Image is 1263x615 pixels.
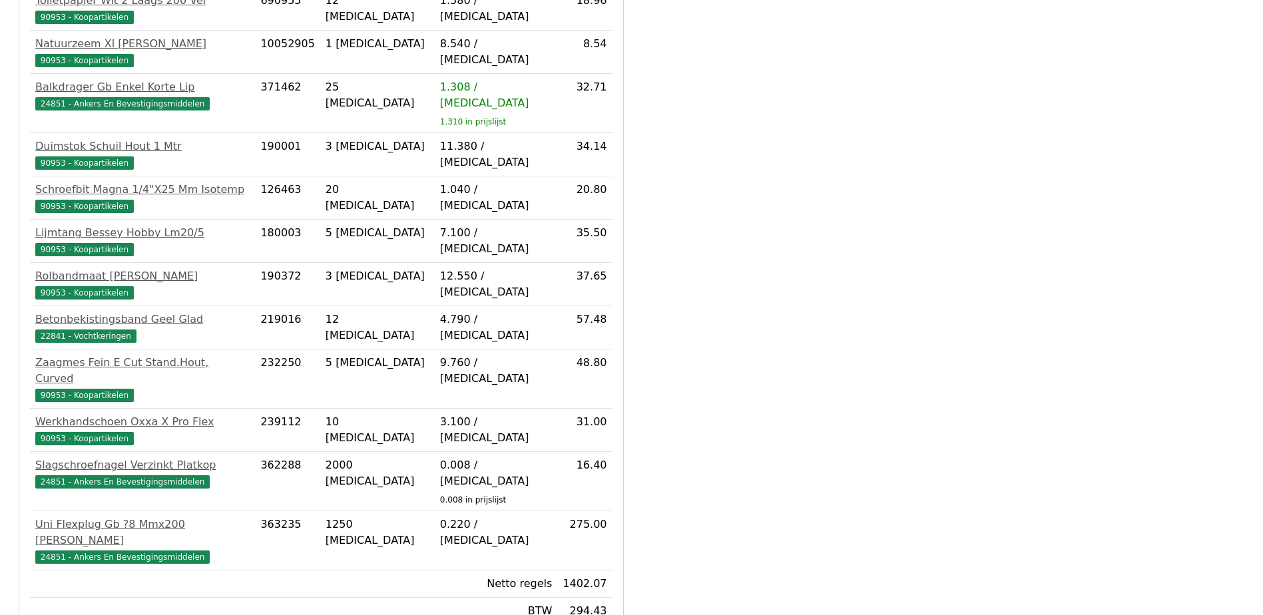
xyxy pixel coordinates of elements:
div: Lijmtang Bessey Hobby Lm20/5 [35,225,250,241]
a: Uni Flexplug Gb ?8 Mmx200 [PERSON_NAME]24851 - Ankers En Bevestigingsmiddelen [35,516,250,564]
td: 16.40 [557,452,612,511]
div: 1.308 / [MEDICAL_DATA] [440,79,552,111]
div: 1250 [MEDICAL_DATA] [326,516,429,548]
td: 190001 [255,133,320,176]
div: Slagschroefnagel Verzinkt Platkop [35,457,250,473]
div: 9.760 / [MEDICAL_DATA] [440,355,552,387]
div: 3.100 / [MEDICAL_DATA] [440,414,552,446]
div: 5 [MEDICAL_DATA] [326,355,429,371]
span: 90953 - Koopartikelen [35,156,134,170]
sub: 0.008 in prijslijst [440,495,506,505]
span: 90953 - Koopartikelen [35,11,134,24]
td: 190372 [255,263,320,306]
td: 239112 [255,409,320,452]
td: 126463 [255,176,320,220]
span: 24851 - Ankers En Bevestigingsmiddelen [35,475,210,489]
a: Duimstok Schuil Hout 1 Mtr90953 - Koopartikelen [35,138,250,170]
td: 48.80 [557,349,612,409]
a: Lijmtang Bessey Hobby Lm20/590953 - Koopartikelen [35,225,250,257]
a: Natuurzeem Xl [PERSON_NAME]90953 - Koopartikelen [35,36,250,68]
td: 34.14 [557,133,612,176]
div: 25 [MEDICAL_DATA] [326,79,429,111]
div: 0.008 / [MEDICAL_DATA] [440,457,552,489]
div: 3 [MEDICAL_DATA] [326,268,429,284]
a: Rolbandmaat [PERSON_NAME]90953 - Koopartikelen [35,268,250,300]
span: 24851 - Ankers En Bevestigingsmiddelen [35,550,210,564]
td: 10052905 [255,31,320,74]
td: 371462 [255,74,320,133]
a: Werkhandschoen Oxxa X Pro Flex90953 - Koopartikelen [35,414,250,446]
td: 275.00 [557,511,612,570]
div: 1.040 / [MEDICAL_DATA] [440,182,552,214]
a: Slagschroefnagel Verzinkt Platkop24851 - Ankers En Bevestigingsmiddelen [35,457,250,489]
td: Netto regels [435,570,557,598]
div: Zaagmes Fein E Cut Stand.Hout, Curved [35,355,250,387]
div: 20 [MEDICAL_DATA] [326,182,429,214]
a: Schroefbit Magna 1/4"X25 Mm Isotemp90953 - Koopartikelen [35,182,250,214]
div: Duimstok Schuil Hout 1 Mtr [35,138,250,154]
div: 7.100 / [MEDICAL_DATA] [440,225,552,257]
td: 219016 [255,306,320,349]
span: 90953 - Koopartikelen [35,389,134,402]
div: 10 [MEDICAL_DATA] [326,414,429,446]
span: 90953 - Koopartikelen [35,54,134,67]
div: Werkhandschoen Oxxa X Pro Flex [35,414,250,430]
a: Betonbekistingsband Geel Glad22841 - Vochtkeringen [35,311,250,343]
div: 12.550 / [MEDICAL_DATA] [440,268,552,300]
span: 22841 - Vochtkeringen [35,329,136,343]
div: Schroefbit Magna 1/4"X25 Mm Isotemp [35,182,250,198]
span: 90953 - Koopartikelen [35,286,134,300]
div: 8.540 / [MEDICAL_DATA] [440,36,552,68]
td: 180003 [255,220,320,263]
div: Uni Flexplug Gb ?8 Mmx200 [PERSON_NAME] [35,516,250,548]
div: Balkdrager Gb Enkel Korte Lip [35,79,250,95]
div: 2000 [MEDICAL_DATA] [326,457,429,489]
td: 363235 [255,511,320,570]
div: 4.790 / [MEDICAL_DATA] [440,311,552,343]
div: Betonbekistingsband Geel Glad [35,311,250,327]
td: 1402.07 [557,570,612,598]
td: 37.65 [557,263,612,306]
td: 8.54 [557,31,612,74]
span: 24851 - Ankers En Bevestigingsmiddelen [35,97,210,110]
div: 1 [MEDICAL_DATA] [326,36,429,52]
td: 31.00 [557,409,612,452]
div: 3 [MEDICAL_DATA] [326,138,429,154]
span: 90953 - Koopartikelen [35,200,134,213]
div: 12 [MEDICAL_DATA] [326,311,429,343]
td: 35.50 [557,220,612,263]
td: 232250 [255,349,320,409]
div: 5 [MEDICAL_DATA] [326,225,429,241]
span: 90953 - Koopartikelen [35,432,134,445]
sub: 1.310 in prijslijst [440,117,506,126]
td: 362288 [255,452,320,511]
span: 90953 - Koopartikelen [35,243,134,256]
div: Natuurzeem Xl [PERSON_NAME] [35,36,250,52]
td: 32.71 [557,74,612,133]
div: 0.220 / [MEDICAL_DATA] [440,516,552,548]
div: Rolbandmaat [PERSON_NAME] [35,268,250,284]
td: 57.48 [557,306,612,349]
a: Zaagmes Fein E Cut Stand.Hout, Curved90953 - Koopartikelen [35,355,250,403]
a: Balkdrager Gb Enkel Korte Lip24851 - Ankers En Bevestigingsmiddelen [35,79,250,111]
td: 20.80 [557,176,612,220]
div: 11.380 / [MEDICAL_DATA] [440,138,552,170]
